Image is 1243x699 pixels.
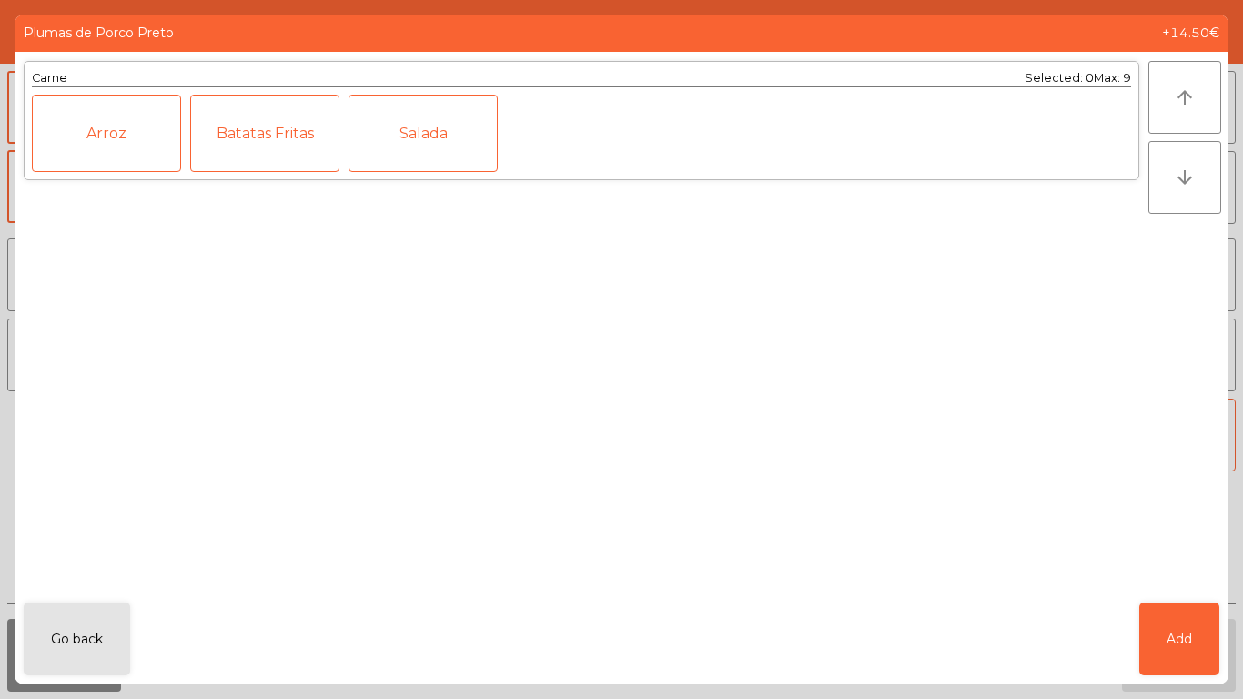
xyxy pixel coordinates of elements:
[1162,24,1219,43] span: +14.50€
[1025,71,1094,85] span: Selected: 0
[1167,630,1192,649] span: Add
[24,24,174,43] span: Plumas de Porco Preto
[349,95,498,172] div: Salada
[32,95,181,172] div: Arroz
[190,95,339,172] div: Batatas Fritas
[1148,141,1221,214] button: arrow_downward
[1174,167,1196,188] i: arrow_downward
[24,603,130,675] button: Go back
[1139,603,1219,675] button: Add
[1148,61,1221,134] button: arrow_upward
[1174,86,1196,108] i: arrow_upward
[32,69,67,86] div: Carne
[1094,71,1131,85] span: Max: 9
